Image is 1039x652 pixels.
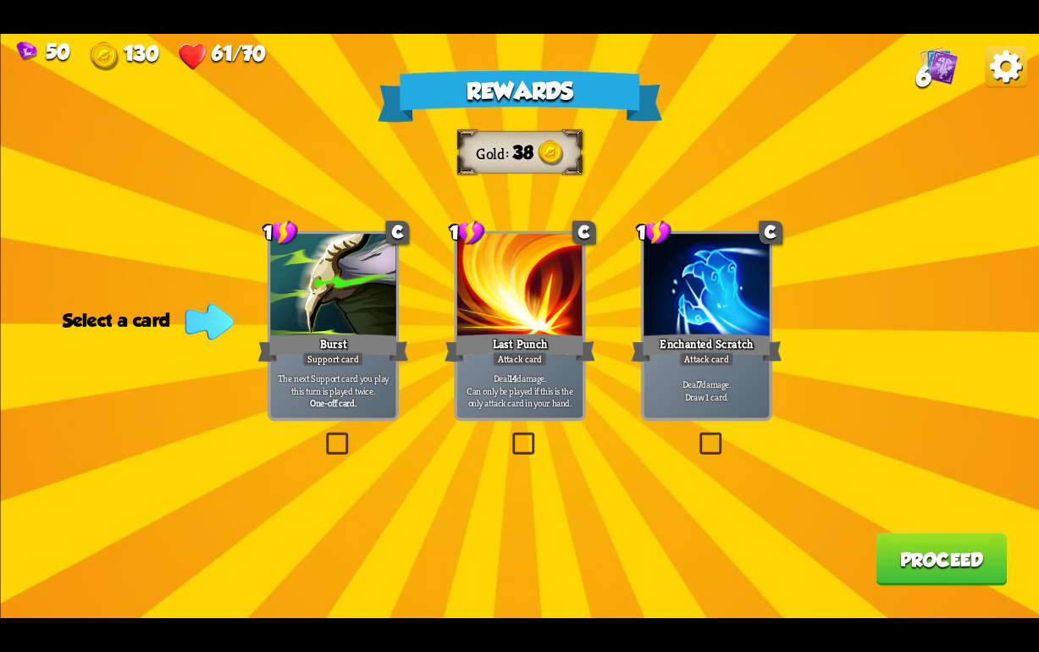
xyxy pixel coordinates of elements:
img: Gold.png [538,140,564,166]
div: Support card [302,351,363,367]
div: 1 [263,219,297,246]
p: Deal damage. [460,372,579,409]
img: Gold.png [90,41,119,71]
div: C [759,221,782,245]
p: Deal damage. Draw 1 card. [646,378,765,403]
p: The next Support card you play this turn is played twice. [274,372,393,396]
img: Heart.png [178,41,207,71]
div: Gold [90,41,158,71]
span: Can only be played if this is the only attack card in your hand. [460,384,579,409]
div: Enchanted Scratch [631,331,782,365]
div: Rewards [377,70,661,122]
div: 1 [450,219,484,246]
span: 6 [915,61,930,92]
img: Options_Button.png [985,46,1027,88]
img: Indicator_Arrow.png [185,304,234,340]
b: 14 [508,372,516,384]
div: Attack card [492,351,547,367]
div: Last Punch [444,331,594,365]
b: One-off card. [310,397,356,410]
div: Gold [476,143,512,163]
div: Burst [257,331,408,365]
span: 38 [512,142,533,163]
span: 130 [123,41,158,65]
img: Gem.png [16,41,36,61]
div: Health [178,41,265,71]
img: Cards_Icon.png [919,46,958,85]
b: 7 [697,378,701,391]
div: Attack card [679,351,734,367]
button: Proceed [876,533,1007,585]
span: 61/70 [212,41,265,65]
div: View all the cards in your deck [919,46,958,89]
div: 1 [636,219,671,246]
div: C [572,221,596,245]
div: Gems [16,40,69,64]
div: Select a card [63,310,228,331]
div: C [385,221,409,245]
